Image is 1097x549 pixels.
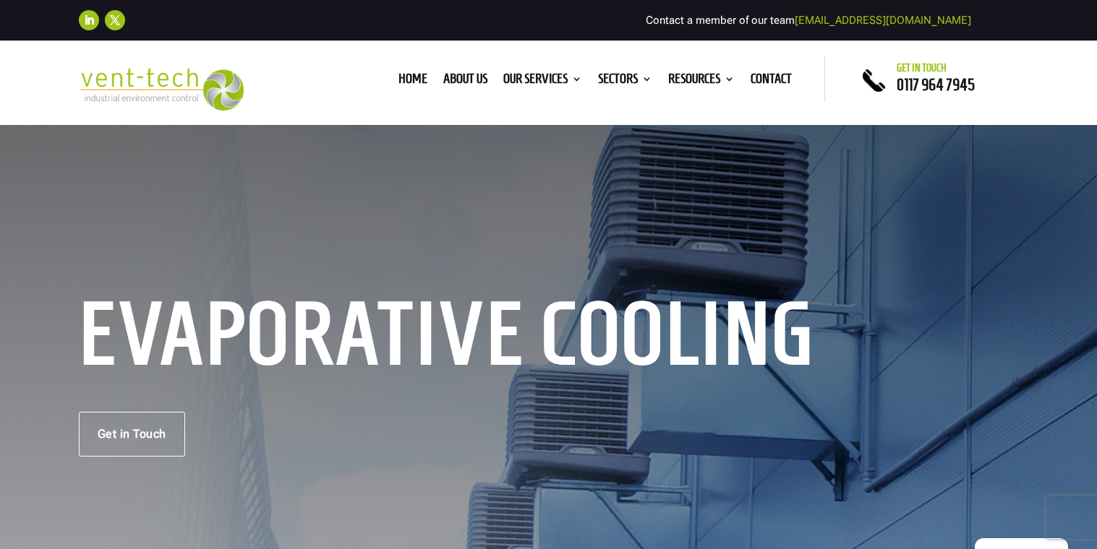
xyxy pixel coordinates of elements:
[897,76,975,93] a: 0117 964 7945
[79,412,185,457] a: Get in Touch
[79,10,99,30] a: Follow on LinkedIn
[79,68,244,111] img: 2023-09-27T08_35_16.549ZVENT-TECH---Clear-background
[751,74,792,90] a: Contact
[897,62,947,74] span: Get in touch
[443,74,487,90] a: About us
[646,14,971,27] span: Contact a member of our team
[398,74,427,90] a: Home
[105,10,125,30] a: Follow on X
[598,74,652,90] a: Sectors
[668,74,735,90] a: Resources
[503,74,582,90] a: Our Services
[795,14,971,27] a: [EMAIL_ADDRESS][DOMAIN_NAME]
